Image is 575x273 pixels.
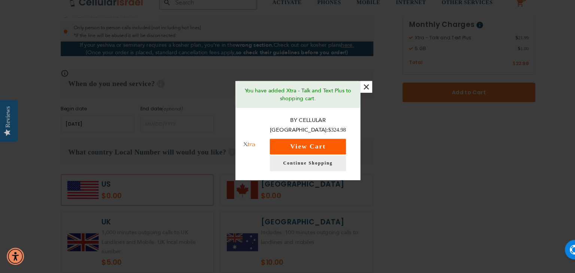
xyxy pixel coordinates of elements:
button: View Cart [261,144,334,159]
div: Accessibility Menu [9,249,25,265]
p: You have added Xtra - Talk and Text Plus to shopping cart. [233,95,342,110]
a: Continue Shopping [261,160,334,175]
p: By Cellular [GEOGRAPHIC_DATA]: [254,122,340,141]
div: Reviews [6,113,13,134]
span: $324.98 [316,133,334,139]
button: × [347,89,359,100]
